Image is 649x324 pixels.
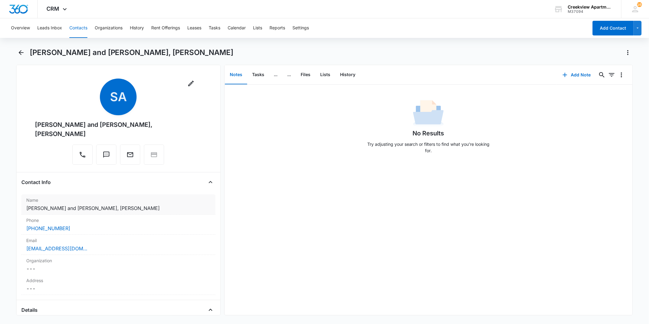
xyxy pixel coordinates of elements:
[292,18,309,38] button: Settings
[30,48,234,57] h1: [PERSON_NAME] and [PERSON_NAME], [PERSON_NAME]
[21,194,215,215] div: Name[PERSON_NAME] and [PERSON_NAME], [PERSON_NAME]
[335,65,361,84] button: History
[26,217,211,223] label: Phone
[26,277,211,284] label: Address
[296,65,316,84] button: Files
[120,145,140,165] button: Email
[568,5,612,9] div: account name
[206,177,215,187] button: Close
[35,120,202,138] div: [PERSON_NAME] and [PERSON_NAME], [PERSON_NAME]
[364,141,493,154] p: Try adjusting your search or filters to find what you’re looking for.
[597,70,607,80] button: Search...
[592,21,634,35] button: Add Contact
[69,18,87,38] button: Contacts
[253,18,262,38] button: Lists
[21,255,215,275] div: Organization---
[206,305,215,315] button: Close
[568,9,612,14] div: account id
[100,79,137,115] span: Sa
[21,215,215,235] div: Phone[PHONE_NUMBER]
[269,65,283,84] button: ...
[26,237,211,244] label: Email
[228,18,246,38] button: Calendar
[21,235,215,255] div: Email[EMAIL_ADDRESS][DOMAIN_NAME]
[11,18,30,38] button: Overview
[26,225,70,232] a: [PHONE_NUMBER]
[72,154,93,159] a: Call
[47,6,60,12] span: CRM
[151,18,180,38] button: Rent Offerings
[413,98,444,129] img: No Data
[26,204,211,212] dd: [PERSON_NAME] and [PERSON_NAME], [PERSON_NAME]
[637,2,642,7] div: notifications count
[623,48,633,57] button: Actions
[26,245,87,252] a: [EMAIL_ADDRESS][DOMAIN_NAME]
[21,179,51,186] h4: Contact Info
[269,18,285,38] button: Reports
[21,306,38,314] h4: Details
[617,70,626,80] button: Overflow Menu
[316,65,335,84] button: Lists
[26,265,211,272] dd: ---
[556,68,597,82] button: Add Note
[16,48,26,57] button: Back
[120,154,140,159] a: Email
[283,65,296,84] button: ...
[187,18,201,38] button: Leases
[637,2,642,7] span: 163
[26,285,211,292] dd: ---
[26,257,211,264] label: Organization
[37,18,62,38] button: Leads Inbox
[413,129,444,138] h1: No Results
[247,65,269,84] button: Tasks
[209,18,220,38] button: Tasks
[96,154,116,159] a: Text
[130,18,144,38] button: History
[26,197,211,203] label: Name
[21,275,215,295] div: Address---
[225,65,247,84] button: Notes
[96,145,116,165] button: Text
[95,18,123,38] button: Organizations
[607,70,617,80] button: Filters
[72,145,93,165] button: Call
